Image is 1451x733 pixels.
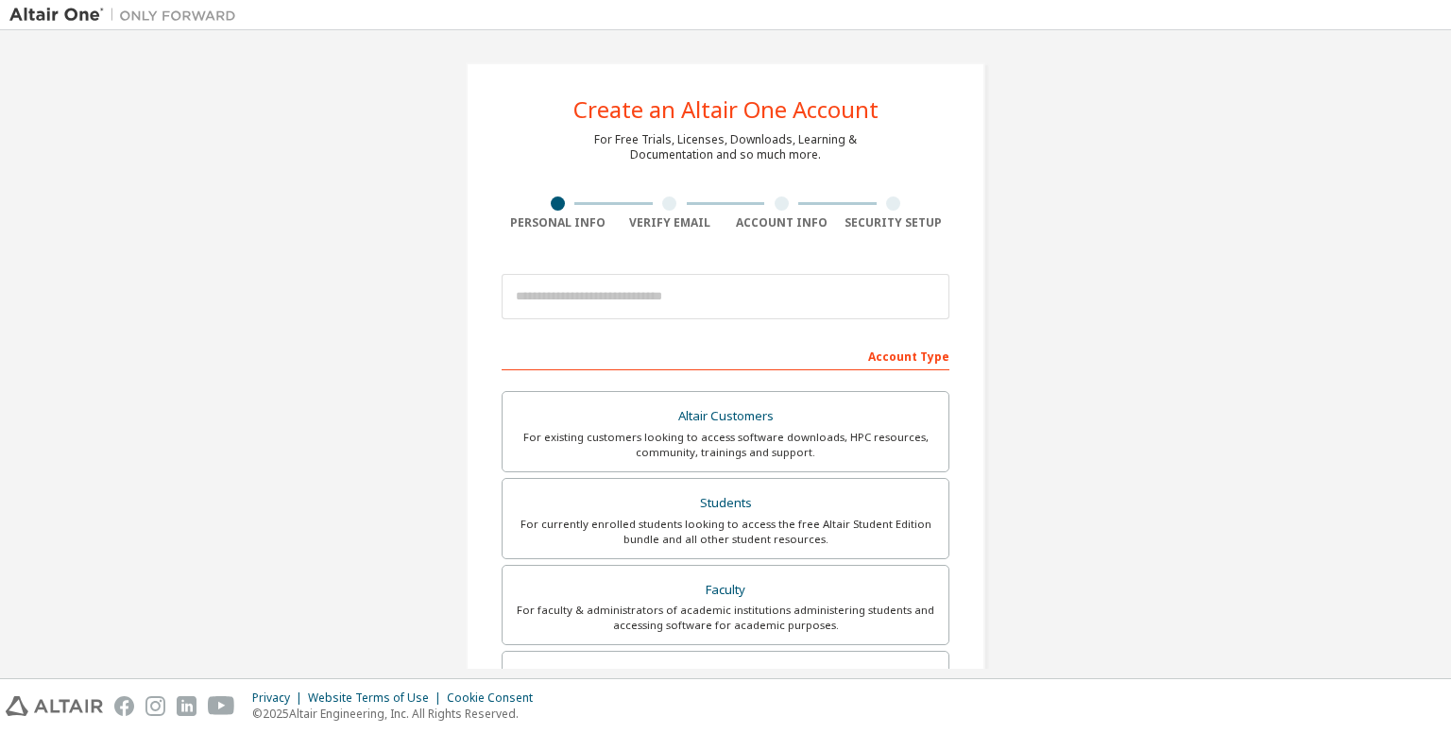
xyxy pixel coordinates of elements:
div: Personal Info [502,215,614,230]
img: facebook.svg [114,696,134,716]
div: Account Type [502,340,949,370]
div: For currently enrolled students looking to access the free Altair Student Edition bundle and all ... [514,517,937,547]
div: Everyone else [514,663,937,690]
div: For existing customers looking to access software downloads, HPC resources, community, trainings ... [514,430,937,460]
div: Privacy [252,690,308,706]
div: Faculty [514,577,937,604]
img: instagram.svg [145,696,165,716]
p: © 2025 Altair Engineering, Inc. All Rights Reserved. [252,706,544,722]
div: Cookie Consent [447,690,544,706]
div: Security Setup [838,215,950,230]
div: Create an Altair One Account [573,98,879,121]
div: Students [514,490,937,517]
div: Verify Email [614,215,726,230]
img: linkedin.svg [177,696,196,716]
div: For Free Trials, Licenses, Downloads, Learning & Documentation and so much more. [594,132,857,162]
img: Altair One [9,6,246,25]
div: For faculty & administrators of academic institutions administering students and accessing softwa... [514,603,937,633]
div: Website Terms of Use [308,690,447,706]
div: Account Info [725,215,838,230]
div: Altair Customers [514,403,937,430]
img: youtube.svg [208,696,235,716]
img: altair_logo.svg [6,696,103,716]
